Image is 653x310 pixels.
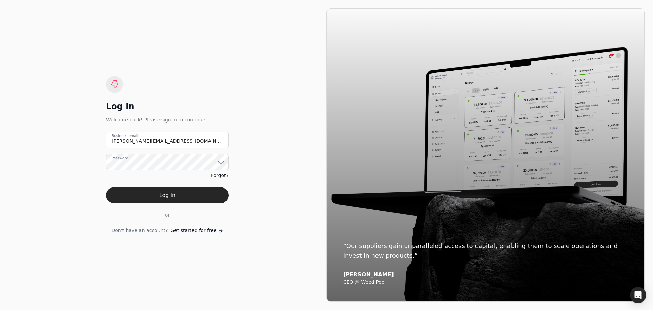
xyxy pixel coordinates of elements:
[165,212,170,219] span: or
[343,279,628,285] div: CEO @ Weed Pool
[106,101,229,112] div: Log in
[112,133,138,139] label: Business email
[170,227,216,234] span: Get started for free
[111,227,168,234] span: Don't have an account?
[343,241,628,260] div: “Our suppliers gain unparalleled access to capital, enabling them to scale operations and invest ...
[343,271,628,278] div: [PERSON_NAME]
[211,172,229,179] a: Forgot?
[106,116,229,124] div: Welcome back! Please sign in to continue.
[170,227,223,234] a: Get started for free
[112,156,128,161] label: Password
[106,187,229,203] button: Log in
[630,287,646,303] div: Open Intercom Messenger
